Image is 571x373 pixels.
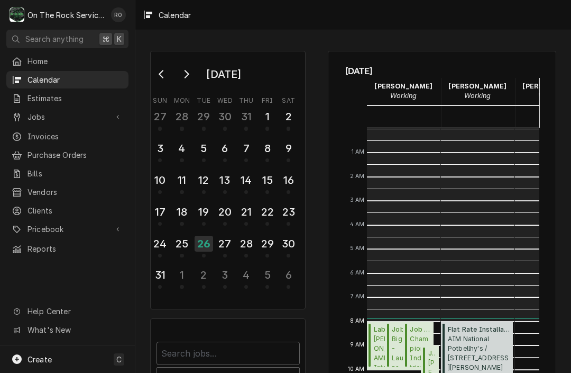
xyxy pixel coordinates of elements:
div: 5 [196,140,212,156]
th: Wednesday [214,93,235,105]
span: 5 AM [347,244,367,253]
a: Go to Help Center [6,303,128,320]
div: 6 [280,267,297,283]
span: 9 AM [347,341,367,349]
div: 19 [196,204,212,220]
span: Home [27,56,123,67]
span: Job | Service Call ( Upcoming ) [428,349,436,358]
em: Working [538,92,565,100]
div: 9 [280,140,297,156]
span: Job | Service Call ( Upcoming ) [392,325,412,334]
div: [Service] Job | Service Call Champion Industries Chick Fil A #2536 / 1061 Tiger Blvd, Clemson, SC... [403,322,434,370]
div: 8 [259,140,275,156]
div: On The Rock Services's Avatar [10,7,24,22]
span: Bills [27,168,123,179]
div: 11 [173,172,190,188]
div: 28 [173,109,190,125]
div: 4 [238,267,254,283]
span: Pricebook [27,224,107,235]
div: 3 [152,140,168,156]
div: 24 [152,236,168,252]
span: 1 AM [349,148,367,156]
span: Help Center [27,306,122,317]
div: 22 [259,204,275,220]
th: Thursday [236,93,257,105]
th: Sunday [150,93,171,105]
div: 1 [259,109,275,125]
button: Go to next month [176,66,197,83]
div: 5 [259,267,275,283]
div: On The Rock Services [27,10,105,21]
div: RO [111,7,126,22]
th: Monday [171,93,193,105]
a: Go to What's New [6,321,128,339]
div: 1 [173,267,190,283]
a: Reports [6,240,128,257]
div: 2 [196,267,212,283]
div: 3 [217,267,233,283]
div: 2 [280,109,297,125]
div: Labor Rate-Standard(Upcoming)[PERSON_NAME] International IncChili’s Grill & [PERSON_NAME] / [STRE... [367,322,398,370]
button: Search anything⌘K [6,30,128,48]
div: 31 [238,109,254,125]
div: 23 [280,204,297,220]
span: 8 AM [347,317,367,325]
span: ⌘ [102,33,109,45]
em: Working [390,92,417,100]
span: 2 AM [347,172,367,181]
div: Job | Service Call(Upcoming)Champion Industries[DEMOGRAPHIC_DATA] Fil A [STREET_ADDRESS] [403,322,434,370]
div: 25 [173,236,190,252]
span: K [117,33,122,45]
th: Tuesday [193,93,214,105]
div: Job | Service Call(Upcoming)Big Air - LaurensBig Air - Laurens / [STREET_ADDRESS] [385,322,416,370]
div: 10 [152,172,168,188]
span: Create [27,355,52,364]
a: Purchase Orders [6,146,128,164]
a: Go to Pricebook [6,220,128,238]
div: 31 [152,267,168,283]
div: Rich Ortega's Avatar [111,7,126,22]
div: 6 [217,140,233,156]
button: Go to previous month [151,66,172,83]
span: Champion Industries [DEMOGRAPHIC_DATA] Fil A [STREET_ADDRESS] [410,334,430,367]
div: 27 [152,109,168,125]
span: C [116,354,122,365]
span: Search anything [25,33,84,45]
div: 28 [238,236,254,252]
span: Calendar [27,74,123,85]
span: Reports [27,243,123,254]
span: Estimates [27,93,123,104]
a: Vendors [6,183,128,201]
div: 15 [259,172,275,188]
span: 3 AM [347,196,367,205]
a: Go to Jobs [6,108,128,126]
a: Calendar [6,71,128,88]
input: Search jobs... [156,342,300,365]
span: Flat Rate Installation ( Upcoming ) [448,325,510,334]
span: Job | Service Call ( Upcoming ) [410,325,430,334]
div: [Service] Labor Rate-Standard Brinker International Inc Chili’s Grill & Bar - Greer / 1312 W Wade... [367,322,398,370]
span: 7 AM [348,292,367,301]
div: 29 [259,236,275,252]
em: Working [464,92,491,100]
div: Rich Ortega - Working [441,78,515,104]
span: 6 AM [347,269,367,277]
strong: [PERSON_NAME] [374,82,432,90]
th: Friday [257,93,278,105]
div: 14 [238,172,254,188]
div: Calendar Day Picker [150,51,306,309]
div: 4 [173,140,190,156]
div: 27 [217,236,233,252]
div: [Service] Job | Service Call Big Air - Laurens Big Air - Laurens / 1500 W Main St, Laurens, SC 29... [385,322,416,370]
span: [DATE] [345,64,539,78]
span: [PERSON_NAME] International Inc Chili’s Grill & [PERSON_NAME] / [STREET_ADDRESS][PERSON_NAME][PER... [374,334,394,367]
div: 16 [280,172,297,188]
div: 30 [280,236,297,252]
span: Vendors [27,186,123,198]
span: 4 AM [347,220,367,229]
div: 21 [238,204,254,220]
span: Invoices [27,131,123,142]
span: Jobs [27,111,107,122]
div: 13 [217,172,233,188]
div: O [10,7,24,22]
